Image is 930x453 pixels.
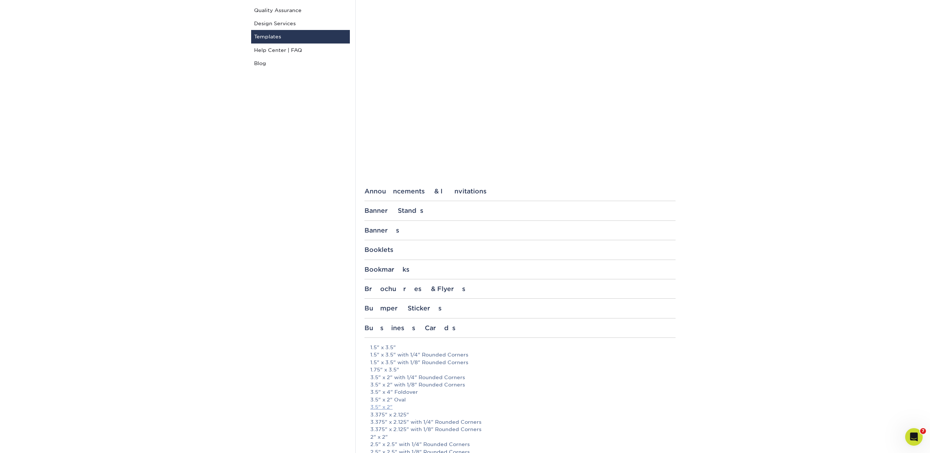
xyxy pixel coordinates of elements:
[370,397,406,403] a: 3.5" x 2" Oval
[370,389,418,395] a: 3.5" x 4" Foldover
[251,30,350,43] a: Templates
[370,419,481,425] a: 3.375" x 2.125" with 1/4" Rounded Corners
[370,382,465,388] a: 3.5" x 2" with 1/8" Rounded Corners
[920,428,926,434] span: 7
[370,404,393,410] a: 3.5" x 2"
[251,4,350,17] a: Quality Assurance
[251,57,350,70] a: Blog
[364,266,676,273] div: Bookmarks
[364,324,676,332] div: Business Cards
[370,441,470,447] a: 2.5" x 2.5" with 1/4" Rounded Corners
[370,374,465,380] a: 3.5" x 2" with 1/4" Rounded Corners
[251,17,350,30] a: Design Services
[370,434,388,440] a: 2" x 2"
[370,426,481,432] a: 3.375" x 2.125" with 1/8" Rounded Corners
[364,207,676,214] div: Banner Stands
[370,412,409,418] a: 3.375" x 2.125"
[370,344,396,350] a: 1.5" x 3.5"
[364,227,676,234] div: Banners
[364,246,676,253] div: Booklets
[364,305,676,312] div: Bumper Stickers
[370,359,468,365] a: 1.5" x 3.5" with 1/8" Rounded Corners
[364,188,676,195] div: Announcements & Invitations
[364,285,676,292] div: Brochures & Flyers
[370,367,399,373] a: 1.75" x 3.5"
[251,44,350,57] a: Help Center | FAQ
[370,352,468,358] a: 1.5" x 3.5" with 1/4" Rounded Corners
[905,428,923,446] iframe: Intercom live chat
